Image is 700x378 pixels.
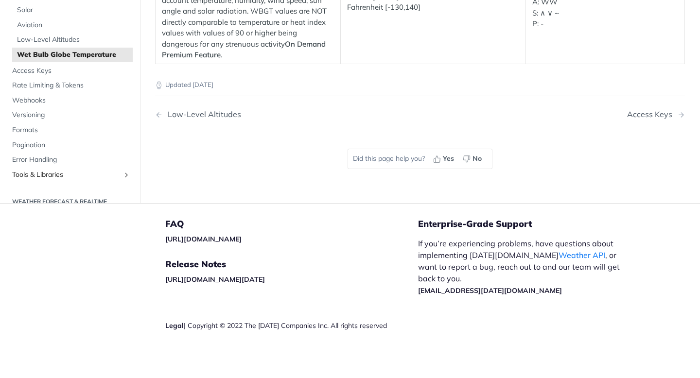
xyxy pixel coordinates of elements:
a: Low-Level Altitudes [12,33,133,47]
button: No [459,152,487,166]
a: [EMAIL_ADDRESS][DATE][DOMAIN_NAME] [418,286,562,295]
span: Webhooks [12,95,130,105]
span: Versioning [12,110,130,120]
a: Versioning [7,108,133,122]
a: Pagination [7,137,133,152]
h5: Enterprise-Grade Support [418,218,646,230]
p: Updated [DATE] [155,80,685,90]
span: Pagination [12,140,130,150]
span: No [472,154,482,164]
span: Aviation [17,20,130,30]
div: | Copyright © 2022 The [DATE] Companies Inc. All rights reserved [165,321,418,330]
a: Webhooks [7,93,133,107]
a: Next Page: Access Keys [627,110,685,119]
span: Tools & Libraries [12,170,120,179]
a: Rate Limiting & Tokens [7,78,133,93]
div: Access Keys [627,110,677,119]
span: Rate Limiting & Tokens [12,81,130,90]
span: Formats [12,125,130,135]
span: Solar [17,5,130,15]
h2: Weather Forecast & realtime [7,197,133,206]
a: Previous Page: Low-Level Altitudes [155,110,382,119]
span: Wet Bulb Globe Temperature [17,50,130,60]
a: Tools & LibrariesShow subpages for Tools & Libraries [7,167,133,182]
button: Yes [430,152,459,166]
button: Show subpages for Tools & Libraries [122,171,130,178]
a: [URL][DOMAIN_NAME][DATE] [165,275,265,284]
a: Legal [165,321,184,330]
a: Weather API [559,250,605,260]
span: Low-Level Altitudes [17,35,130,45]
a: [URL][DOMAIN_NAME] [165,235,242,243]
a: Formats [7,123,133,137]
a: Access Keys [7,63,133,78]
span: Error Handling [12,155,130,165]
a: Error Handling [7,153,133,167]
a: Aviation [12,17,133,32]
span: Access Keys [12,66,130,75]
div: Low-Level Altitudes [163,110,241,119]
span: Yes [443,154,454,164]
p: If you’re experiencing problems, have questions about implementing [DATE][DOMAIN_NAME] , or want ... [418,238,630,296]
a: Solar [12,3,133,17]
h5: Release Notes [165,258,418,270]
nav: Pagination Controls [155,100,685,129]
div: Did this page help you? [348,149,492,169]
a: Wet Bulb Globe Temperature [12,48,133,62]
h5: FAQ [165,218,418,230]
